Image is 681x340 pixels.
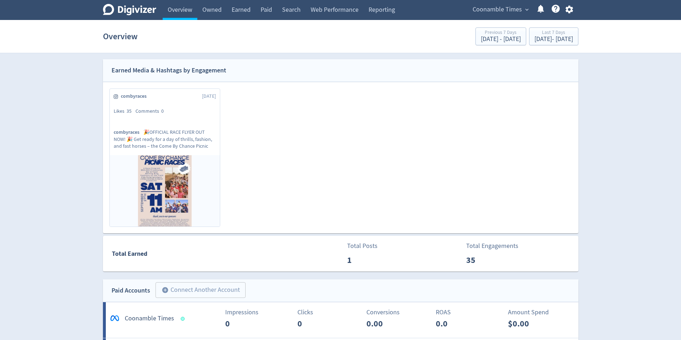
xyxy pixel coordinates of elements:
[112,65,226,76] div: Earned Media & Hashtags by Engagement
[466,241,518,251] p: Total Engagements
[225,308,290,317] p: Impressions
[470,4,531,15] button: Coonamble Times
[114,129,143,136] span: combyraces
[125,314,174,323] h5: Coonamble Times
[225,317,266,330] p: 0
[534,36,573,42] div: [DATE] - [DATE]
[103,236,578,272] a: Total EarnedTotal Posts1Total Engagements35
[114,129,216,149] p: 🎉OFFICIAL RACE FLYER OUT NOW! 🎉 Get ready for a day of thrills, fashion, and fast horses – the Co...
[524,6,530,13] span: expand_more
[110,89,220,227] a: combyraces[DATE]Likes35Comments0combyraces🎉OFFICIAL RACE FLYER OUT NOW! 🎉 Get ready for a day of ...
[475,27,526,45] button: Previous 7 Days[DATE] - [DATE]
[534,30,573,36] div: Last 7 Days
[135,108,168,115] div: Comments
[121,93,150,100] span: combyraces
[150,283,246,298] a: Connect Another Account
[297,308,362,317] p: Clicks
[473,4,522,15] span: Coonamble Times
[181,317,187,321] span: Data last synced: 28 Aug 2025, 2:01pm (AEST)
[481,30,521,36] div: Previous 7 Days
[103,25,138,48] h1: Overview
[529,27,578,45] button: Last 7 Days[DATE]- [DATE]
[436,317,477,330] p: 0.0
[103,249,341,259] div: Total Earned
[508,317,549,330] p: $0.00
[103,302,578,338] a: *Coonamble TimesImpressions0Clicks0Conversions0.00ROAS0.0Amount Spend$0.00
[366,308,431,317] p: Conversions
[508,308,573,317] p: Amount Spend
[162,286,169,294] span: add_circle
[156,282,246,298] button: Connect Another Account
[202,93,216,100] span: [DATE]
[347,254,388,267] p: 1
[161,108,164,114] span: 0
[466,254,507,267] p: 35
[436,308,500,317] p: ROAS
[347,241,388,251] p: Total Posts
[481,36,521,42] div: [DATE] - [DATE]
[127,108,132,114] span: 35
[112,285,150,296] div: Paid Accounts
[297,317,339,330] p: 0
[366,317,408,330] p: 0.00
[114,108,135,115] div: Likes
